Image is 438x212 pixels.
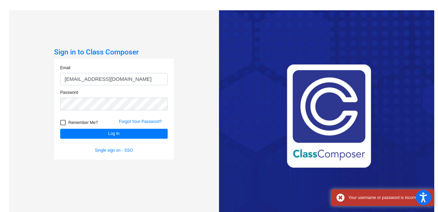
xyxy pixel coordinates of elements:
[119,119,162,124] a: Forgot Your Password?
[68,119,98,127] span: Remember Me?
[54,48,174,57] h3: Sign in to Class Composer
[60,65,70,71] label: Email
[95,148,133,153] a: Single sign on - SSO
[60,129,168,139] button: Log In
[348,195,429,201] div: Your username or password is incorrect
[60,89,78,96] label: Password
